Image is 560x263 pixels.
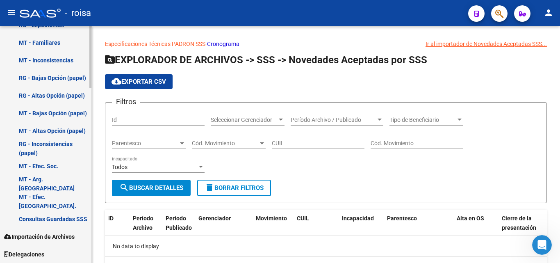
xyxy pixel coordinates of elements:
button: Buscar Detalles [112,180,191,196]
span: Período Publicado [166,215,192,231]
span: EXPLORADOR DE ARCHIVOS -> SSS -> Novedades Aceptadas por SSS [105,54,427,66]
datatable-header-cell: Incapacidad [339,210,384,237]
datatable-header-cell: Cierre de la presentación [499,210,544,237]
span: Período Archivo [133,215,153,231]
datatable-header-cell: Período Publicado [162,210,195,237]
datatable-header-cell: ID [105,210,130,237]
span: Borrar Filtros [205,184,264,192]
mat-icon: person [544,8,553,18]
span: Buscar Detalles [119,184,183,192]
mat-icon: menu [7,8,16,18]
mat-icon: delete [205,183,214,192]
button: Exportar CSV [105,74,173,89]
a: Especificaciones Técnicas PADRON SSS [105,41,205,47]
span: Incapacidad [342,215,374,222]
button: Borrar Filtros [197,180,271,196]
div: Ir al importador de Novedades Aceptadas SSS... [426,39,547,48]
span: Gerenciador [198,215,231,222]
p: - [105,39,547,48]
span: Seleccionar Gerenciador [211,117,277,123]
span: Tipo de Beneficiario [389,117,456,123]
iframe: Intercom live chat [532,235,552,255]
mat-icon: cloud_download [112,76,121,86]
a: Cronograma [207,41,239,47]
span: Alta en OS [457,215,484,222]
span: Período Archivo / Publicado [291,117,376,123]
span: Cód. Movimiento [192,140,258,147]
span: Parentesco [387,215,417,222]
h3: Filtros [112,96,140,107]
span: Todos [112,164,127,170]
span: Exportar CSV [112,78,166,85]
span: Movimiento [256,215,287,222]
span: Cierre de la presentación [502,215,536,231]
span: ID [108,215,114,222]
span: Importación de Archivos [4,232,75,241]
span: CUIL [297,215,309,222]
datatable-header-cell: Período Archivo [130,210,162,237]
span: Delegaciones [4,250,44,259]
datatable-header-cell: Alta en OS [453,210,499,237]
mat-icon: search [119,183,129,192]
span: - roisa [65,4,91,22]
datatable-header-cell: CUIL [294,210,339,237]
datatable-header-cell: Gerenciador [195,210,253,237]
span: Parentesco [112,140,178,147]
datatable-header-cell: Parentesco [384,210,453,237]
div: No data to display [105,236,547,256]
datatable-header-cell: Movimiento [253,210,294,237]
